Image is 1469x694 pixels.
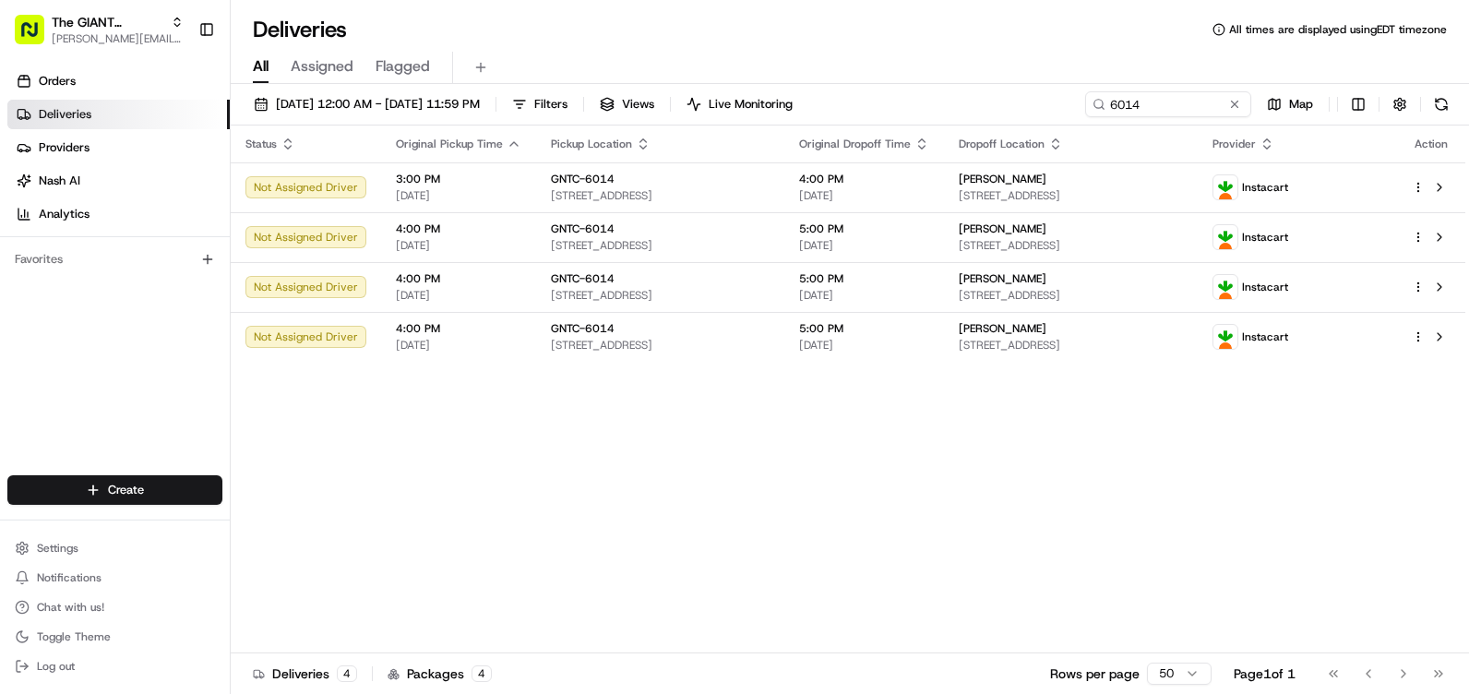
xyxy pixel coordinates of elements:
div: Favorites [7,245,222,274]
span: Map [1289,96,1313,113]
span: Log out [37,659,75,674]
div: 4 [472,665,492,682]
span: 4:00 PM [396,271,521,286]
img: 1736555255976-a54dd68f-1ca7-489b-9aae-adbdc363a1c4 [18,176,52,209]
img: Nash [18,18,55,55]
span: Knowledge Base [37,268,141,286]
span: Instacart [1242,230,1288,245]
p: Welcome 👋 [18,74,336,103]
span: [DATE] [396,288,521,303]
span: Live Monitoring [709,96,793,113]
div: Packages [388,664,492,683]
p: Rows per page [1050,664,1140,683]
div: Page 1 of 1 [1234,664,1296,683]
span: 4:00 PM [799,172,929,186]
input: Clear [48,119,305,138]
span: Provider [1212,137,1256,151]
a: Analytics [7,199,230,229]
span: [STREET_ADDRESS] [959,288,1183,303]
span: Toggle Theme [37,629,111,644]
span: Pylon [184,313,223,327]
button: Create [7,475,222,505]
span: [DATE] [396,238,521,253]
span: [DATE] 12:00 AM - [DATE] 11:59 PM [276,96,480,113]
button: Live Monitoring [678,91,801,117]
span: Views [622,96,654,113]
a: 💻API Documentation [149,260,304,293]
span: 3:00 PM [396,172,521,186]
span: Instacart [1242,280,1288,294]
span: Pickup Location [551,137,632,151]
input: Type to search [1085,91,1251,117]
span: GNTC-6014 [551,172,615,186]
span: [PERSON_NAME] [959,321,1046,336]
span: Instacart [1242,329,1288,344]
button: Refresh [1428,91,1454,117]
div: Deliveries [253,664,357,683]
span: Assigned [291,55,353,78]
span: Filters [534,96,567,113]
h1: Deliveries [253,15,347,44]
span: [PERSON_NAME] [959,271,1046,286]
button: Filters [504,91,576,117]
div: We're available if you need us! [63,195,233,209]
span: Providers [39,139,90,156]
span: Instacart [1242,180,1288,195]
button: The GIANT Company [52,13,163,31]
div: 📗 [18,269,33,284]
span: All [253,55,269,78]
a: Providers [7,133,230,162]
span: 5:00 PM [799,221,929,236]
button: Toggle Theme [7,624,222,650]
span: 4:00 PM [396,221,521,236]
span: Dropoff Location [959,137,1045,151]
button: The GIANT Company[PERSON_NAME][EMAIL_ADDRESS][PERSON_NAME][DOMAIN_NAME] [7,7,191,52]
a: Nash AI [7,166,230,196]
span: [STREET_ADDRESS] [959,338,1183,353]
button: Views [591,91,663,117]
span: Deliveries [39,106,91,123]
span: Settings [37,541,78,556]
button: Settings [7,535,222,561]
span: [DATE] [799,238,929,253]
span: [STREET_ADDRESS] [551,188,770,203]
button: Log out [7,653,222,679]
span: GNTC-6014 [551,221,615,236]
a: Deliveries [7,100,230,129]
button: Map [1259,91,1321,117]
img: profile_instacart_ahold_partner.png [1213,175,1237,199]
div: Start new chat [63,176,303,195]
span: [STREET_ADDRESS] [551,238,770,253]
span: GNTC-6014 [551,271,615,286]
span: 5:00 PM [799,321,929,336]
span: [DATE] [799,338,929,353]
span: [DATE] [799,288,929,303]
a: Orders [7,66,230,96]
span: Flagged [376,55,430,78]
span: 4:00 PM [396,321,521,336]
span: [DATE] [396,338,521,353]
button: Chat with us! [7,594,222,620]
span: [DATE] [799,188,929,203]
span: [STREET_ADDRESS] [551,338,770,353]
span: Orders [39,73,76,90]
button: Notifications [7,565,222,591]
span: Nash AI [39,173,80,189]
span: Original Dropoff Time [799,137,911,151]
span: [DATE] [396,188,521,203]
span: [PERSON_NAME] [959,221,1046,236]
span: [STREET_ADDRESS] [959,188,1183,203]
span: [PERSON_NAME] [959,172,1046,186]
button: [PERSON_NAME][EMAIL_ADDRESS][PERSON_NAME][DOMAIN_NAME] [52,31,184,46]
span: 5:00 PM [799,271,929,286]
span: [STREET_ADDRESS] [551,288,770,303]
div: Action [1412,137,1451,151]
span: [STREET_ADDRESS] [959,238,1183,253]
span: All times are displayed using EDT timezone [1229,22,1447,37]
span: Original Pickup Time [396,137,503,151]
span: Create [108,482,144,498]
span: GNTC-6014 [551,321,615,336]
img: profile_instacart_ahold_partner.png [1213,225,1237,249]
